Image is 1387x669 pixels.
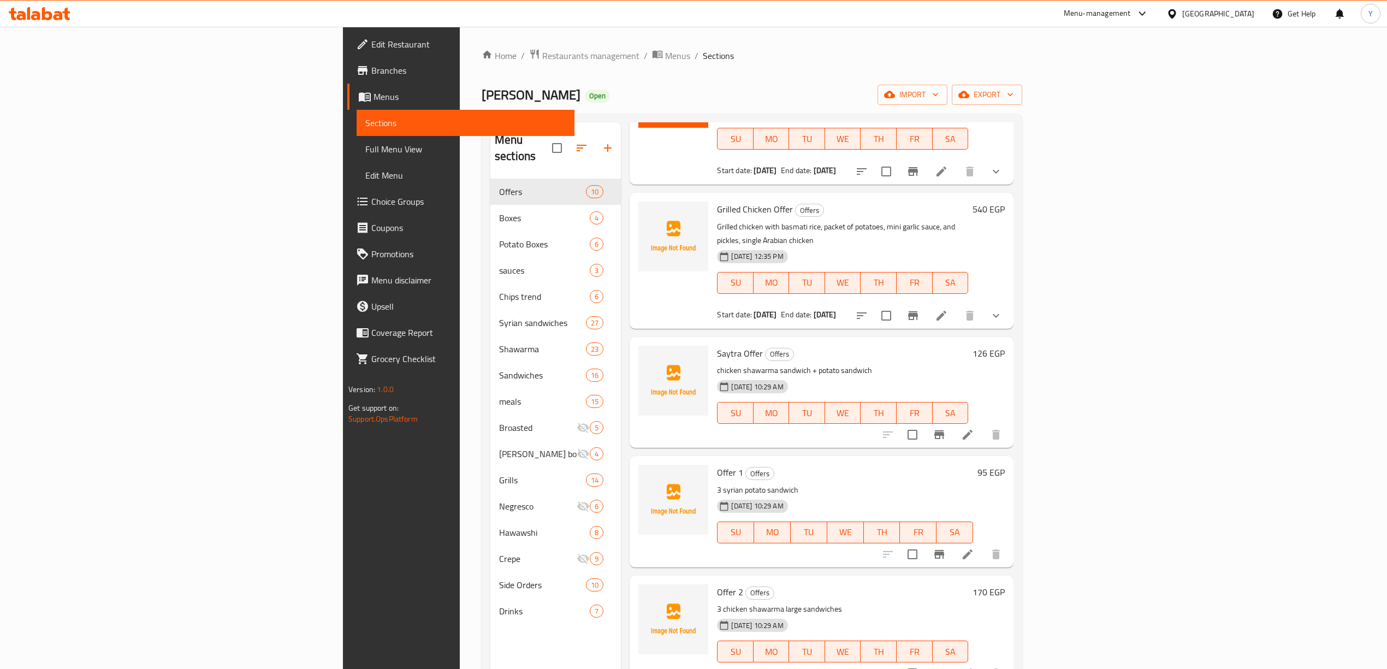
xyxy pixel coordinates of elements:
a: Upsell [347,293,574,319]
div: Drinks7 [490,598,621,624]
a: Edit menu item [935,165,948,178]
a: Edit Restaurant [347,31,574,57]
span: Edit Menu [365,169,566,182]
span: Open [585,91,610,100]
span: Offer 1 [717,464,743,481]
button: Branch-specific-item [926,422,952,448]
a: Support.OpsPlatform [348,412,418,426]
div: Broasted5 [490,415,621,441]
div: items [586,578,603,591]
button: FR [897,128,933,150]
span: FR [901,131,928,147]
span: SU [722,405,749,421]
button: TU [789,402,825,424]
button: TH [864,522,900,543]
div: [GEOGRAPHIC_DATA] [1182,8,1254,20]
span: [DATE] 10:29 AM [727,620,787,631]
div: Crepe9 [490,546,621,572]
nav: Menu sections [490,174,621,629]
span: MO [758,524,786,540]
h6: 126 EGP [973,346,1005,361]
span: Saytra Offer [717,345,763,362]
span: Edit Restaurant [371,38,566,51]
div: items [586,316,603,329]
a: Coupons [347,215,574,241]
span: WE [829,275,857,291]
li: / [644,49,648,62]
div: Negresco6 [490,493,621,519]
span: FR [901,275,928,291]
div: Shawarma23 [490,336,621,362]
span: Promotions [371,247,566,261]
b: [DATE] [754,307,777,322]
span: Coverage Report [371,326,566,339]
span: 1.0.0 [377,382,394,396]
span: 14 [586,475,603,486]
span: 23 [586,344,603,354]
span: 6 [590,501,603,512]
span: Chips trend [499,290,590,303]
span: 27 [586,318,603,328]
div: Offers [745,467,774,480]
span: Syrian sandwiches [499,316,586,329]
img: Offer 2 [638,584,708,654]
span: SA [937,644,964,660]
span: Offers [499,185,586,198]
span: SA [937,131,964,147]
div: items [590,421,603,434]
img: Grilled Chicken Offer [638,202,708,271]
a: Edit Menu [357,162,574,188]
div: Chips trend6 [490,283,621,310]
button: SA [933,402,969,424]
h6: 540 EGP [973,202,1005,217]
a: Menus [347,84,574,110]
button: MO [754,522,791,543]
span: Restaurants management [542,49,639,62]
span: 5 [590,423,603,433]
div: items [590,264,603,277]
div: sauces [499,264,590,277]
span: [DATE] 10:29 AM [727,501,787,511]
svg: Inactive section [577,500,590,513]
span: WE [829,644,857,660]
span: Branches [371,64,566,77]
svg: Inactive section [577,421,590,434]
button: SA [933,641,969,662]
button: MO [754,641,790,662]
div: Syrian sandwiches27 [490,310,621,336]
b: [DATE] [814,163,837,177]
button: sort-choices [849,158,875,185]
span: 9 [590,554,603,564]
span: MO [758,275,785,291]
span: meals [499,395,586,408]
div: Offers10 [490,179,621,205]
button: TH [861,641,897,662]
span: 4 [590,213,603,223]
button: TH [861,272,897,294]
span: TU [793,405,821,421]
button: WE [825,402,861,424]
div: Side Orders [499,578,586,591]
span: SA [937,405,964,421]
div: Hawawshi8 [490,519,621,546]
button: WE [825,641,861,662]
a: Full Menu View [357,136,574,162]
span: Select to update [901,543,924,566]
div: Side Orders10 [490,572,621,598]
a: Restaurants management [529,49,639,63]
span: MO [758,405,785,421]
button: SU [717,272,753,294]
p: chicken shawarma sandwich + potato sandwich [717,364,968,377]
div: Sandwiches16 [490,362,621,388]
button: SA [936,522,973,543]
button: MO [754,272,790,294]
div: items [590,211,603,224]
span: Start date: [717,307,752,322]
span: FR [901,405,928,421]
button: SU [717,128,753,150]
h6: 95 EGP [977,465,1005,480]
div: items [586,473,603,487]
span: Potato Boxes [499,238,590,251]
div: items [590,552,603,565]
span: Menus [374,90,566,103]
